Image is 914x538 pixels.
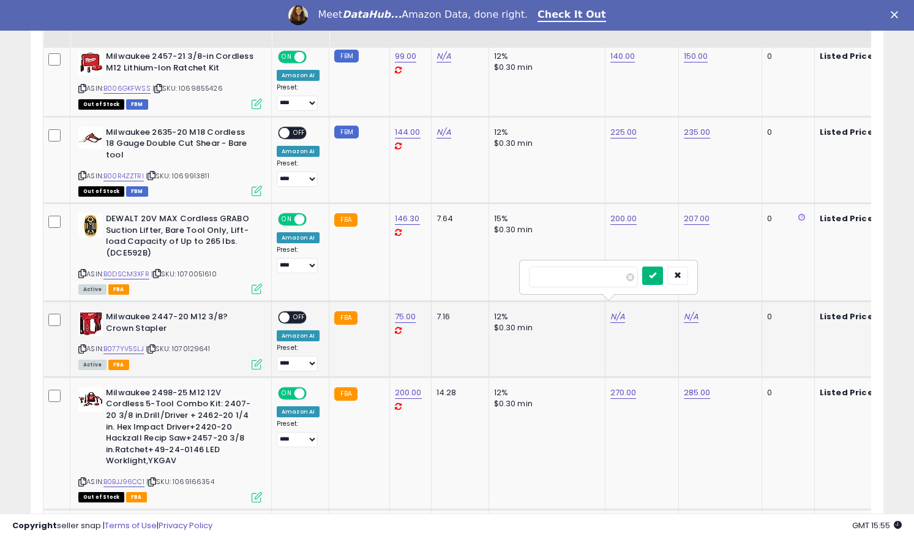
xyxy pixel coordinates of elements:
[103,344,144,354] a: B077YV5SLJ
[78,360,107,370] span: All listings currently available for purchase on Amazon
[277,70,320,81] div: Amazon AI
[103,269,149,279] a: B0DSCM3XFR
[106,311,255,337] b: Milwaukee 2447-20 M12 3/8? Crown Stapler
[290,313,309,323] span: OFF
[852,520,902,531] span: 2025-09-7 15:55 GMT
[126,186,148,197] span: FBM
[684,213,710,225] a: 207.00
[767,127,805,138] div: 0
[106,213,255,262] b: DEWALT 20V MAX Cordless GRABO Suction Lifter, Bare Tool Only, Lift-load Capacity of Up to 265 lbs...
[78,186,124,197] span: All listings that are currently out of stock and unavailable for purchase on Amazon
[12,520,212,532] div: seller snap | |
[152,83,223,93] span: | SKU: 1069855426
[820,387,875,398] b: Listed Price:
[767,213,805,224] div: 0
[108,284,129,295] span: FBA
[436,387,479,398] div: 14.28
[395,311,416,323] a: 75.00
[277,83,320,111] div: Preset:
[342,9,402,20] i: DataHub...
[78,99,124,110] span: All listings that are currently out of stock and unavailable for purchase on Amazon
[12,520,57,531] strong: Copyright
[494,322,596,333] div: $0.30 min
[146,477,214,487] span: | SKU: 1069166354
[103,171,144,181] a: B00R4ZZTRI
[277,246,320,273] div: Preset:
[78,51,103,75] img: 41EwPUFhofL._SL40_.jpg
[277,232,320,243] div: Amazon AI
[436,126,451,138] a: N/A
[610,126,637,138] a: 225.00
[277,344,320,371] div: Preset:
[78,492,124,502] span: All listings that are currently out of stock and unavailable for purchase on Amazon
[684,311,699,323] a: N/A
[494,51,596,62] div: 12%
[436,213,479,224] div: 7.64
[78,387,103,412] img: 41h3CCHVi4L._SL40_.jpg
[159,520,212,531] a: Privacy Policy
[305,388,324,398] span: OFF
[78,51,262,108] div: ASIN:
[395,387,422,399] a: 200.00
[318,9,528,21] div: Meet Amazon Data, done right.
[436,311,479,322] div: 7.16
[820,50,875,62] b: Listed Price:
[78,387,262,501] div: ASIN:
[126,99,148,110] span: FBM
[146,171,209,181] span: | SKU: 1069913811
[494,398,596,409] div: $0.30 min
[494,213,596,224] div: 15%
[277,330,320,341] div: Amazon AI
[494,138,596,149] div: $0.30 min
[277,420,320,447] div: Preset:
[334,126,358,138] small: FBM
[891,11,903,18] div: Close
[277,406,320,417] div: Amazon AI
[277,159,320,187] div: Preset:
[279,52,294,63] span: ON
[279,214,294,225] span: ON
[305,52,324,63] span: OFF
[78,311,262,368] div: ASIN:
[334,50,358,63] small: FBM
[78,127,103,149] img: 31d0lg-fwcL._SL40_.jpg
[494,387,596,398] div: 12%
[103,83,151,94] a: B006GKFWSS
[494,224,596,235] div: $0.30 min
[334,387,357,401] small: FBA
[290,128,309,138] span: OFF
[78,284,107,295] span: All listings currently available for purchase on Amazon
[610,311,625,323] a: N/A
[820,213,875,224] b: Listed Price:
[106,387,255,470] b: Milwaukee 2498-25 M12 12V Cordless 5-Tool Combo Kit: 2407-20 3/8 in.Drill/Driver + 2462-20 1/4 in...
[146,344,210,354] span: | SKU: 1070129641
[820,126,875,138] b: Listed Price:
[277,146,320,157] div: Amazon AI
[106,127,255,164] b: Milwaukee 2635-20 M18 Cordless 18 Gauge Double Cut Shear - Bare tool
[78,213,262,293] div: ASIN:
[126,492,147,502] span: FBA
[767,387,805,398] div: 0
[334,311,357,325] small: FBA
[610,387,637,399] a: 270.00
[106,51,255,77] b: Milwaukee 2457-21 3/8-in Cordless M12 Lithium-Ion Ratchet Kit
[610,50,635,63] a: 140.00
[538,9,606,22] a: Check It Out
[767,311,805,322] div: 0
[395,213,420,225] a: 146.30
[494,62,596,73] div: $0.30 min
[684,387,711,399] a: 285.00
[288,6,308,25] img: Profile image for Georgie
[494,127,596,138] div: 12%
[395,126,421,138] a: 144.00
[108,360,129,370] span: FBA
[767,51,805,62] div: 0
[105,520,157,531] a: Terms of Use
[103,477,144,487] a: B0BJJ96CC1
[684,50,708,63] a: 150.00
[78,213,103,238] img: 41ckTPkMk2L._SL40_.jpg
[305,214,324,225] span: OFF
[334,213,357,227] small: FBA
[78,311,103,336] img: 41Y5O5bdFWL._SL40_.jpg
[494,311,596,322] div: 12%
